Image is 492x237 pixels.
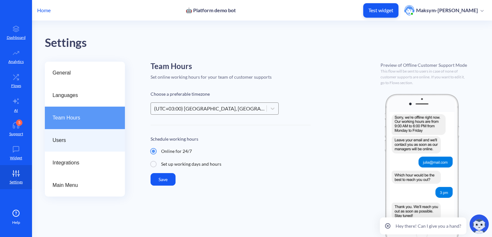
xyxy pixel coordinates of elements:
[363,3,398,18] button: Test widget
[381,62,479,68] p: Preview of Offline Customer Support Mode
[45,152,125,174] a: Integrations
[404,5,414,15] img: user photo
[401,4,487,16] button: user photoMaksym-[PERSON_NAME]
[45,174,125,197] a: Main Menu
[45,107,125,129] a: Team Hours
[11,83,21,89] p: Flows
[53,159,112,167] span: Integrations
[10,155,22,161] p: Widget
[53,92,112,99] span: Languages
[416,7,478,14] p: Maksym-[PERSON_NAME]
[53,181,112,189] span: Main Menu
[161,148,192,155] span: Online for 24/7
[53,69,112,77] span: General
[9,131,23,137] p: Support
[151,91,311,97] p: Choose a preferable timezone
[151,74,311,80] p: Set online working hours for your team of customer supports
[8,59,24,65] p: Analytics
[37,6,51,14] p: Home
[151,62,311,71] h2: Team Hours
[45,62,125,84] a: General
[53,114,112,122] span: Team Hours
[10,179,23,185] p: Settings
[14,108,18,113] p: AI
[12,220,20,225] span: Help
[45,84,125,107] a: Languages
[161,161,221,168] span: Set up working days and hours
[470,215,489,234] img: copilot-icon.svg
[368,7,393,13] p: Test widget
[186,7,236,13] p: 🤖 Platform demo bot
[151,173,176,186] button: Save
[7,35,26,40] p: Dashboard
[45,129,125,152] a: Users
[53,136,112,144] span: Users
[396,223,461,229] p: Hey there! Can I give you a hand?
[45,34,492,52] div: Settings
[154,105,267,112] div: (UTC+03:00) [GEOGRAPHIC_DATA], [GEOGRAPHIC_DATA], [GEOGRAPHIC_DATA]
[16,119,22,126] div: 5
[151,136,311,142] p: Schedule working hours
[381,68,469,86] p: This flow will be sent to users in case of none of customer supports are online. If you want to e...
